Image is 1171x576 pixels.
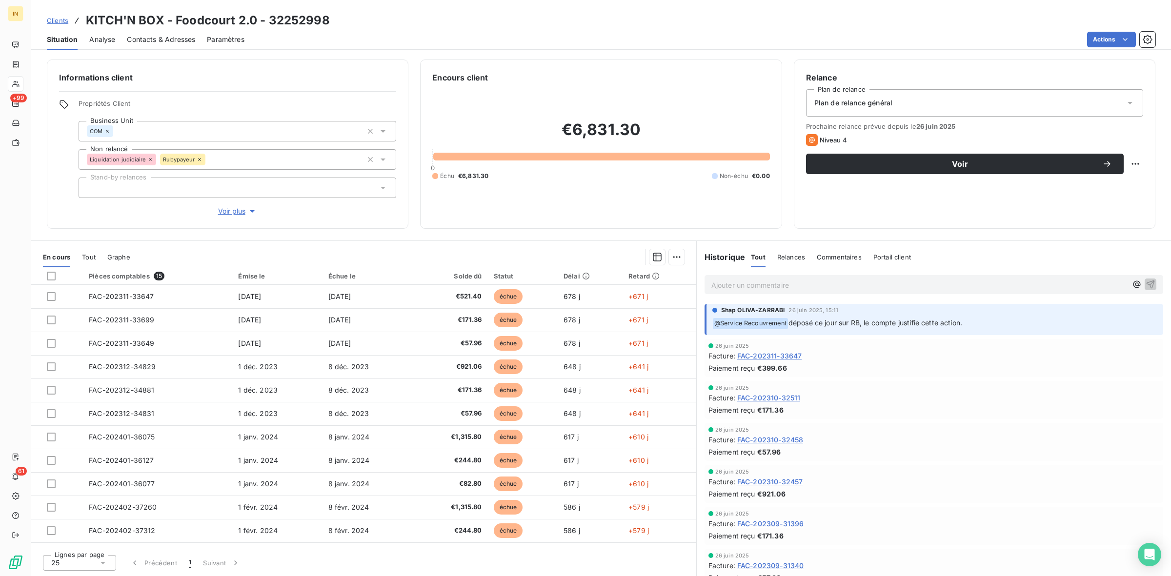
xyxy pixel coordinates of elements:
[421,292,482,301] span: €521.40
[628,362,648,371] span: +641 j
[328,316,351,324] span: [DATE]
[8,555,23,570] img: Logo LeanPay
[494,523,523,538] span: échue
[47,16,68,25] a: Clients
[431,164,435,172] span: 0
[163,157,195,162] span: Rubypayeur
[238,433,278,441] span: 1 janv. 2024
[86,12,330,29] h3: KITCH'N BOX - Foodcourt 2.0 - 32252998
[628,339,648,347] span: +671 j
[328,386,369,394] span: 8 déc. 2023
[757,447,781,457] span: €57.96
[1138,543,1161,566] div: Open Intercom Messenger
[207,35,244,44] span: Paramètres
[238,386,278,394] span: 1 déc. 2023
[89,316,154,324] span: FAC-202311-33699
[708,489,755,499] span: Paiement reçu
[238,316,261,324] span: [DATE]
[806,154,1124,174] button: Voir
[79,206,396,217] button: Voir plus
[708,351,735,361] span: Facture :
[757,405,784,415] span: €171.36
[757,363,787,373] span: €399.66
[737,435,803,445] span: FAC-202310-32458
[788,318,962,327] span: déposé ce jour sur RB, le compte justifie cette action.
[708,447,755,457] span: Paiement reçu
[421,526,482,536] span: €244.80
[708,531,755,541] span: Paiement reçu
[16,467,27,476] span: 61
[721,306,785,315] span: Shap OLIVA-ZARRABI
[421,272,482,280] div: Solde dû
[494,430,523,444] span: échue
[328,526,369,535] span: 8 févr. 2024
[89,433,155,441] span: FAC-202401-36075
[328,433,370,441] span: 8 janv. 2024
[89,456,154,464] span: FAC-202401-36127
[814,98,892,108] span: Plan de relance général
[494,359,523,374] span: échue
[708,560,735,571] span: Facture :
[494,500,523,515] span: échue
[494,313,523,327] span: échue
[421,315,482,325] span: €171.36
[89,503,157,511] span: FAC-202402-37260
[715,427,749,433] span: 26 juin 2025
[328,272,409,280] div: Échue le
[494,383,523,397] span: échue
[494,289,523,304] span: échue
[238,272,316,280] div: Émise le
[89,272,226,280] div: Pièces comptables
[494,477,523,491] span: échue
[205,155,213,164] input: Ajouter une valeur
[708,435,735,445] span: Facture :
[713,318,788,329] span: @ Service Recouvrement
[494,336,523,351] span: échue
[8,6,23,21] div: IN
[757,489,786,499] span: €921.06
[238,479,278,488] span: 1 janv. 2024
[628,316,648,324] span: +671 j
[737,351,802,361] span: FAC-202311-33647
[628,292,648,300] span: +671 j
[421,456,482,465] span: €244.80
[628,272,690,280] div: Retard
[715,511,749,516] span: 26 juin 2025
[806,122,1143,130] span: Prochaine relance prévue depuis le
[806,72,1143,83] h6: Relance
[628,479,648,488] span: +610 j
[751,253,766,261] span: Tout
[752,172,770,180] span: €0.00
[51,558,60,568] span: 25
[494,453,523,468] span: échue
[628,526,649,535] span: +579 j
[90,128,102,134] span: COM
[197,553,246,573] button: Suivant
[737,393,800,403] span: FAC-202310-32511
[564,316,580,324] span: 678 j
[89,409,154,417] span: FAC-202312-34831
[189,558,191,568] span: 1
[183,553,197,573] button: 1
[238,362,278,371] span: 1 déc. 2023
[47,35,78,44] span: Situation
[154,272,164,280] span: 15
[628,409,648,417] span: +641 j
[113,127,121,136] input: Ajouter une valeur
[421,479,482,489] span: €82.80
[421,362,482,372] span: €921.06
[777,253,805,261] span: Relances
[737,560,804,571] span: FAC-202309-31340
[328,409,369,417] span: 8 déc. 2023
[1087,32,1136,47] button: Actions
[564,503,580,511] span: 586 j
[628,503,649,511] span: +579 j
[494,272,552,280] div: Statut
[708,405,755,415] span: Paiement reçu
[564,362,581,371] span: 648 j
[238,526,278,535] span: 1 févr. 2024
[421,432,482,442] span: €1,315.80
[328,503,369,511] span: 8 févr. 2024
[916,122,956,130] span: 26 juin 2025
[564,339,580,347] span: 678 j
